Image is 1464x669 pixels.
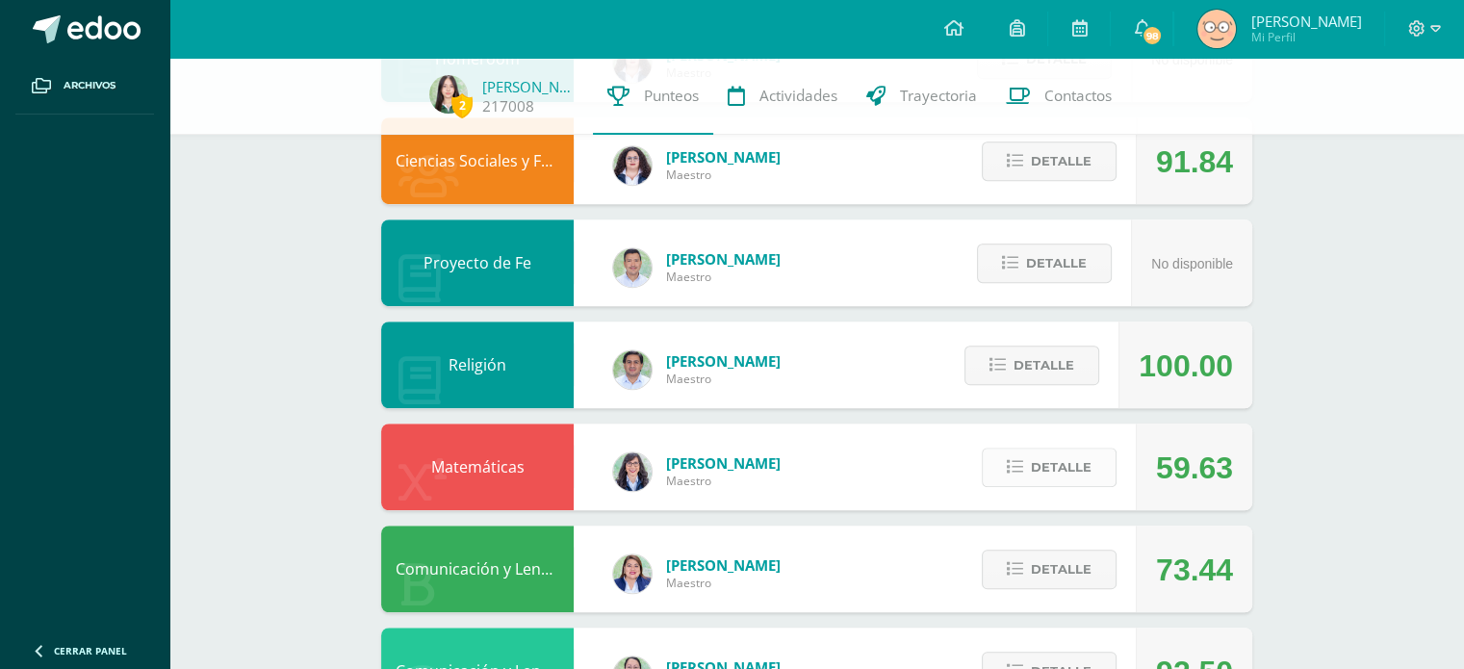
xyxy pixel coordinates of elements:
[982,550,1117,589] button: Detalle
[666,249,781,269] span: [PERSON_NAME]
[381,424,574,510] div: Matemáticas
[900,86,977,106] span: Trayectoria
[429,75,468,114] img: 8c1a34b3b9342903322ec75c6fc362cc.png
[381,526,574,612] div: Comunicación y Lenguaje Idioma Español
[64,78,116,93] span: Archivos
[991,58,1126,135] a: Contactos
[54,644,127,657] span: Cerrar panel
[1156,118,1233,205] div: 91.84
[1139,322,1233,409] div: 100.00
[666,473,781,489] span: Maestro
[666,453,781,473] span: [PERSON_NAME]
[613,554,652,593] img: 97caf0f34450839a27c93473503a1ec1.png
[1026,245,1087,281] span: Detalle
[1156,425,1233,511] div: 59.63
[613,248,652,287] img: 585d333ccf69bb1c6e5868c8cef08dba.png
[1044,86,1112,106] span: Contactos
[381,219,574,306] div: Proyecto de Fe
[982,142,1117,181] button: Detalle
[613,350,652,389] img: f767cae2d037801592f2ba1a5db71a2a.png
[644,86,699,106] span: Punteos
[381,322,574,408] div: Religión
[482,96,534,116] a: 217008
[666,555,781,575] span: [PERSON_NAME]
[666,371,781,387] span: Maestro
[666,269,781,285] span: Maestro
[982,448,1117,487] button: Detalle
[1250,12,1361,31] span: [PERSON_NAME]
[1156,527,1233,613] div: 73.44
[759,86,837,106] span: Actividades
[713,58,852,135] a: Actividades
[1197,10,1236,48] img: 534664ee60f520b42d8813f001d89cd9.png
[451,93,473,117] span: 2
[1250,29,1361,45] span: Mi Perfil
[482,77,578,96] a: [PERSON_NAME]
[1031,552,1092,587] span: Detalle
[593,58,713,135] a: Punteos
[1142,25,1163,46] span: 98
[666,147,781,167] span: [PERSON_NAME]
[1014,347,1074,383] span: Detalle
[977,244,1112,283] button: Detalle
[666,167,781,183] span: Maestro
[1031,450,1092,485] span: Detalle
[1151,256,1233,271] span: No disponible
[613,146,652,185] img: ba02aa29de7e60e5f6614f4096ff8928.png
[852,58,991,135] a: Trayectoria
[1031,143,1092,179] span: Detalle
[613,452,652,491] img: 01c6c64f30021d4204c203f22eb207bb.png
[666,351,781,371] span: [PERSON_NAME]
[666,575,781,591] span: Maestro
[15,58,154,115] a: Archivos
[381,117,574,204] div: Ciencias Sociales y Formación Ciudadana
[964,346,1099,385] button: Detalle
